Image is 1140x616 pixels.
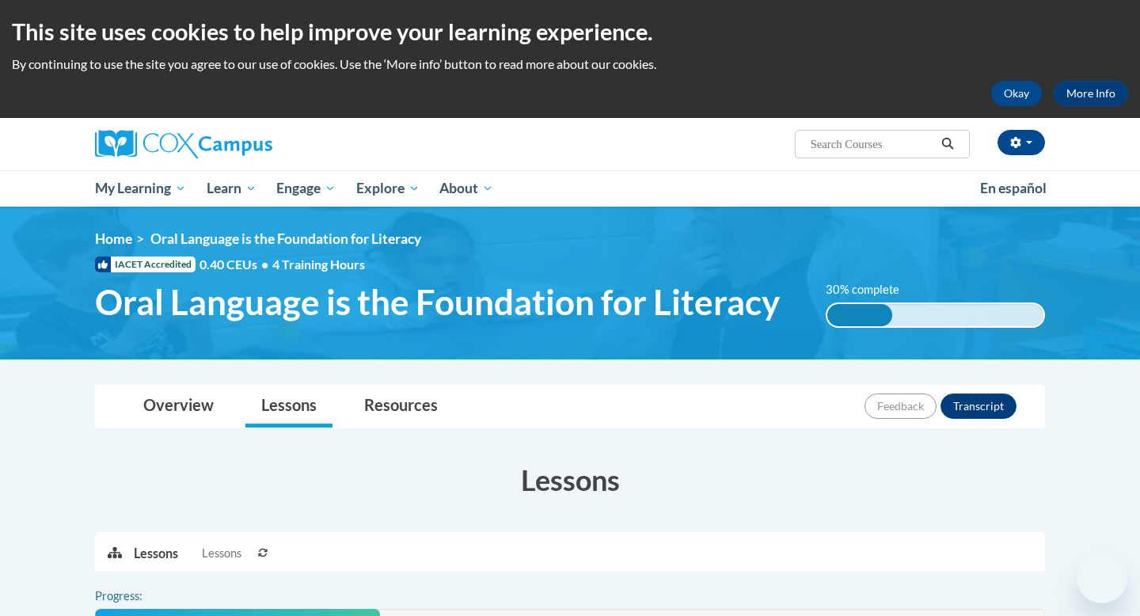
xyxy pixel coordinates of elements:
a: Learn [196,170,267,207]
p: Lessons [134,545,178,562]
span: About [439,179,493,198]
a: En español [970,172,1057,205]
button: Account Settings [997,130,1045,155]
span: Engage [276,179,336,198]
span: Explore [356,179,420,198]
a: Cox Campus [95,130,396,158]
button: Search [936,135,959,154]
a: Explore [346,170,430,207]
h2: This site uses cookies to help improve your learning experience. [12,16,1128,48]
span: My Learning [95,179,186,198]
span: 4 Training Hours [272,257,365,272]
input: Search Courses [809,135,936,154]
span: • [261,257,268,272]
a: Home [95,230,132,247]
a: About [430,170,504,207]
a: More Info [1054,81,1128,106]
span: IACET Accredited [95,257,196,272]
button: Feedback [864,394,937,419]
span: Lessons [202,545,241,562]
img: Cox Campus [95,130,272,158]
span: Learn [207,179,256,198]
p: By continuing to use the site you agree to our use of cookies. Use the ‘More info’ button to read... [12,55,1128,73]
span: En español [980,180,1047,196]
a: Engage [266,170,346,207]
a: Overview [127,386,230,428]
label: 30% complete [826,281,917,298]
div: 30% complete [827,304,892,326]
h3: Lessons [95,460,1045,500]
div: Main menu [71,170,1069,207]
button: Okay [991,81,1042,106]
a: Resources [348,386,454,428]
button: Transcript [940,394,1016,419]
span: 0.40 CEUs [199,256,272,273]
span: Oral Language is the Foundation for Literacy [150,230,421,247]
a: Lessons [245,386,332,428]
a: My Learning [85,170,196,207]
iframe: Button to launch messaging window [1077,553,1127,603]
label: Progress: [95,587,186,605]
span: Oral Language is the Foundation for Literacy [95,281,780,323]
